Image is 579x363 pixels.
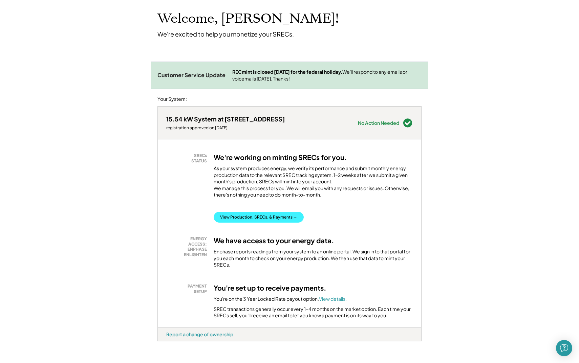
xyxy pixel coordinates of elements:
[214,296,347,302] div: You're on the 3 Year Locked Rate payout option.
[170,283,207,294] div: PAYMENT SETUP
[166,125,285,131] div: registration approved on [DATE]
[214,165,413,202] div: As your system produces energy, we verify its performance and submit monthly energy production da...
[170,153,207,163] div: SRECs STATUS
[166,331,233,337] div: Report a change of ownership
[157,341,175,344] div: fj4aq2xl - PA Solar
[214,236,334,245] h3: We have access to your energy data.
[214,153,347,162] h3: We're working on minting SRECs for you.
[556,340,572,356] div: Open Intercom Messenger
[214,283,326,292] h3: You're set up to receive payments.
[157,96,187,103] div: Your System:
[157,72,226,79] div: Customer Service Update
[157,30,294,38] div: We're excited to help you monetize your SRECs.
[319,296,347,302] a: View details.
[214,212,304,223] button: View Production, SRECs, & Payments →
[358,120,399,125] div: No Action Needed
[214,306,413,319] div: SREC transactions generally occur every 1-4 months on the market option. Each time your SRECs sel...
[170,236,207,257] div: ENERGY ACCESS: ENPHASE ENLIGHTEN
[157,11,339,27] h1: Welcome, [PERSON_NAME]!
[214,248,413,268] div: Enphase reports readings from your system to an online portal. We sign in to that portal for you ...
[166,115,285,123] div: 15.54 kW System at [STREET_ADDRESS]
[232,69,342,75] strong: RECmint is closed [DATE] for the federal holiday.
[232,69,422,82] div: We'll respond to any emails or voicemails [DATE]. Thanks!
